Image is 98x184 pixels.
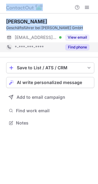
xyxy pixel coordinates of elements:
button: Find work email [6,106,94,115]
div: [PERSON_NAME] [6,18,47,25]
span: Add to email campaign [17,95,65,100]
button: Reveal Button [65,44,89,50]
button: AI write personalized message [6,77,94,88]
button: save-profile-one-click [6,62,94,73]
span: Notes [16,120,92,126]
div: Geschäftsführer bei [PERSON_NAME] GmbH [6,25,94,31]
button: Reveal Button [65,34,89,40]
button: Add to email campaign [6,92,94,103]
span: AI write personalized message [17,80,82,85]
button: Notes [6,119,94,127]
img: ContactOut v5.3.10 [6,4,43,11]
span: Find work email [16,108,92,113]
span: [EMAIL_ADDRESS][DOMAIN_NAME] [15,35,57,40]
div: Save to List / ATS / CRM [17,65,84,70]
